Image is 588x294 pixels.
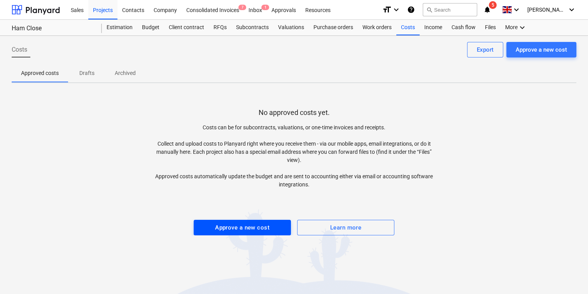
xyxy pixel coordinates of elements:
[12,24,93,33] div: Ham Close
[447,20,480,35] a: Cash flow
[259,108,330,117] p: No approved costs yet.
[506,42,576,57] button: Approve a new cost
[137,20,164,35] a: Budget
[467,42,503,57] button: Export
[567,5,576,14] i: keyboard_arrow_down
[238,5,246,10] span: 7
[12,45,27,54] span: Costs
[480,20,500,35] a: Files
[477,45,493,55] div: Export
[426,7,432,13] span: search
[382,5,392,14] i: format_size
[309,20,358,35] a: Purchase orders
[231,20,273,35] a: Subcontracts
[407,5,415,14] i: Knowledge base
[423,3,477,16] button: Search
[194,220,291,235] button: Approve a new cost
[21,69,59,77] p: Approved costs
[102,20,137,35] a: Estimation
[77,69,96,77] p: Drafts
[420,20,447,35] a: Income
[512,5,521,14] i: keyboard_arrow_down
[273,20,309,35] a: Valuations
[215,223,269,233] div: Approve a new cost
[261,5,269,10] span: 1
[516,45,567,55] div: Approve a new cost
[153,124,435,189] p: Costs can be for subcontracts, valuations, or one-time invoices and receipts. Collect and upload ...
[549,257,588,294] iframe: Chat Widget
[164,20,209,35] a: Client contract
[500,20,532,35] div: More
[209,20,231,35] a: RFQs
[483,5,491,14] i: notifications
[396,20,420,35] a: Costs
[358,20,396,35] a: Work orders
[489,1,497,9] span: 5
[527,7,566,13] span: [PERSON_NAME]
[330,223,361,233] div: Learn more
[518,23,527,32] i: keyboard_arrow_down
[392,5,401,14] i: keyboard_arrow_down
[115,69,136,77] p: Archived
[297,220,394,235] button: Learn more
